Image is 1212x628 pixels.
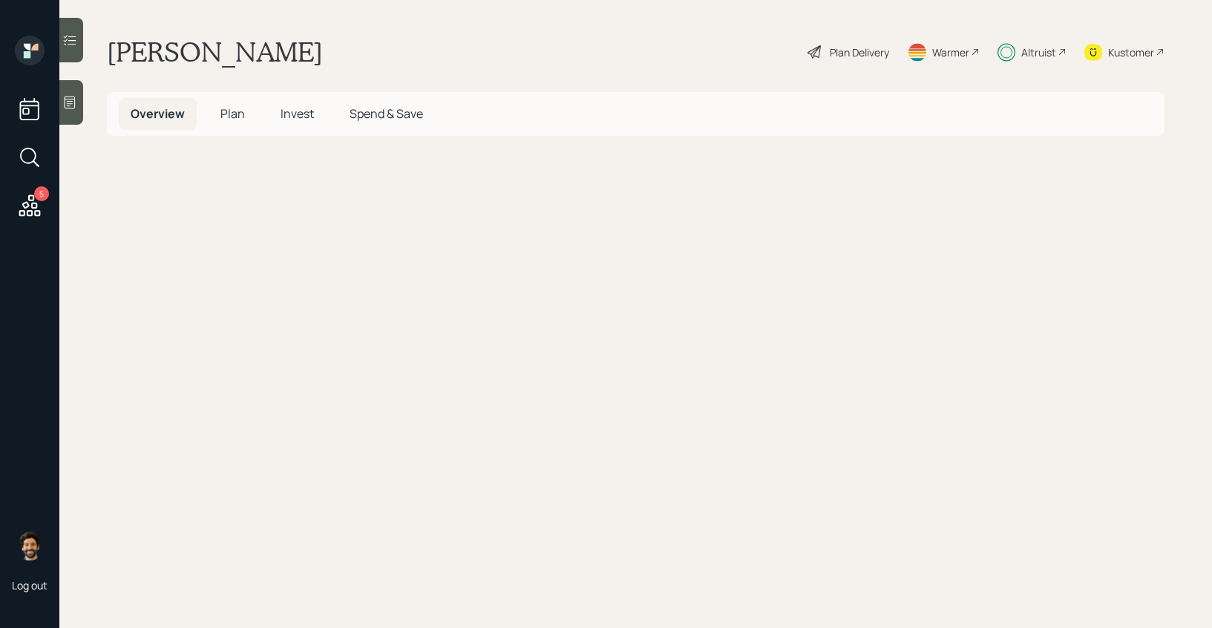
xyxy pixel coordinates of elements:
[107,36,323,68] h1: [PERSON_NAME]
[15,531,45,560] img: eric-schwartz-headshot.png
[1108,45,1154,60] div: Kustomer
[1021,45,1056,60] div: Altruist
[131,105,185,122] span: Overview
[932,45,969,60] div: Warmer
[281,105,314,122] span: Invest
[12,578,48,592] div: Log out
[34,186,49,201] div: 5
[830,45,889,60] div: Plan Delivery
[220,105,245,122] span: Plan
[350,105,423,122] span: Spend & Save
